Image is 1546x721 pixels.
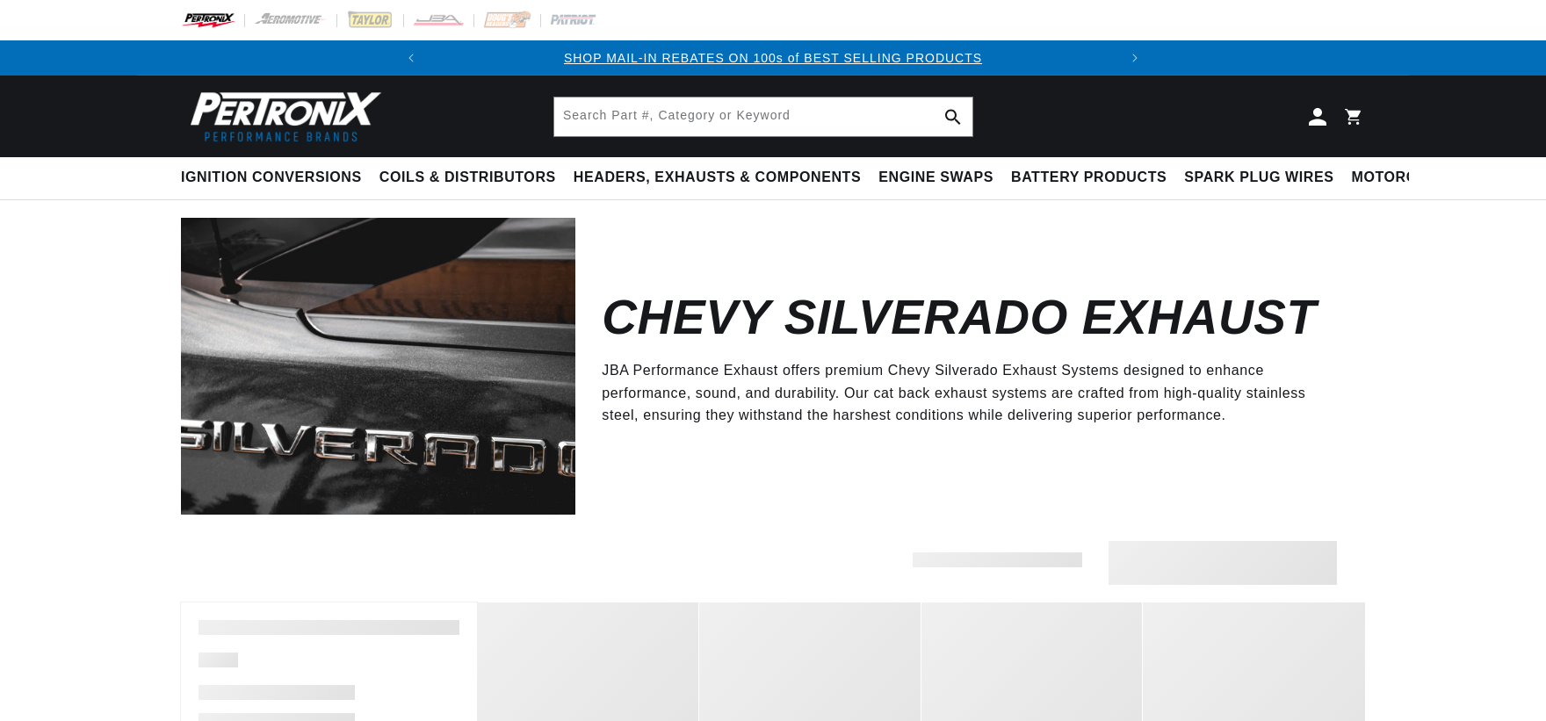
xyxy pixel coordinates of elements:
[429,48,1118,68] div: 1 of 2
[574,169,861,187] span: Headers, Exhausts & Components
[878,169,993,187] span: Engine Swaps
[181,169,362,187] span: Ignition Conversions
[554,97,972,136] input: Search Part #, Category or Keyword
[181,218,575,515] img: Chevy Silverado Exhaust
[379,169,556,187] span: Coils & Distributors
[1352,169,1456,187] span: Motorcycle
[1011,169,1167,187] span: Battery Products
[1175,157,1342,198] summary: Spark Plug Wires
[1343,157,1465,198] summary: Motorcycle
[564,51,982,65] a: SHOP MAIL-IN REBATES ON 100s of BEST SELLING PRODUCTS
[565,157,870,198] summary: Headers, Exhausts & Components
[137,40,1409,76] slideshow-component: Translation missing: en.sections.announcements.announcement_bar
[934,97,972,136] button: Search Part #, Category or Keyword
[870,157,1002,198] summary: Engine Swaps
[1117,40,1152,76] button: Translation missing: en.sections.announcements.next_announcement
[371,157,565,198] summary: Coils & Distributors
[181,157,371,198] summary: Ignition Conversions
[1002,157,1175,198] summary: Battery Products
[394,40,429,76] button: Translation missing: en.sections.announcements.previous_announcement
[602,359,1339,427] p: JBA Performance Exhaust offers premium Chevy Silverado Exhaust Systems designed to enhance perfor...
[1184,169,1333,187] span: Spark Plug Wires
[429,48,1118,68] div: Announcement
[181,86,383,147] img: Pertronix
[602,297,1317,338] h2: Chevy Silverado Exhaust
